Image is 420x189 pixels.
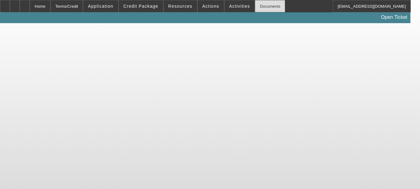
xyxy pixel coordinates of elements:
span: Activities [229,4,250,9]
a: Open Ticket [379,12,410,23]
span: Resources [168,4,192,9]
button: Actions [198,0,224,12]
span: Application [88,4,113,9]
button: Application [83,0,118,12]
span: Credit Package [123,4,158,9]
button: Credit Package [119,0,163,12]
button: Activities [225,0,255,12]
button: Resources [164,0,197,12]
span: Actions [202,4,219,9]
